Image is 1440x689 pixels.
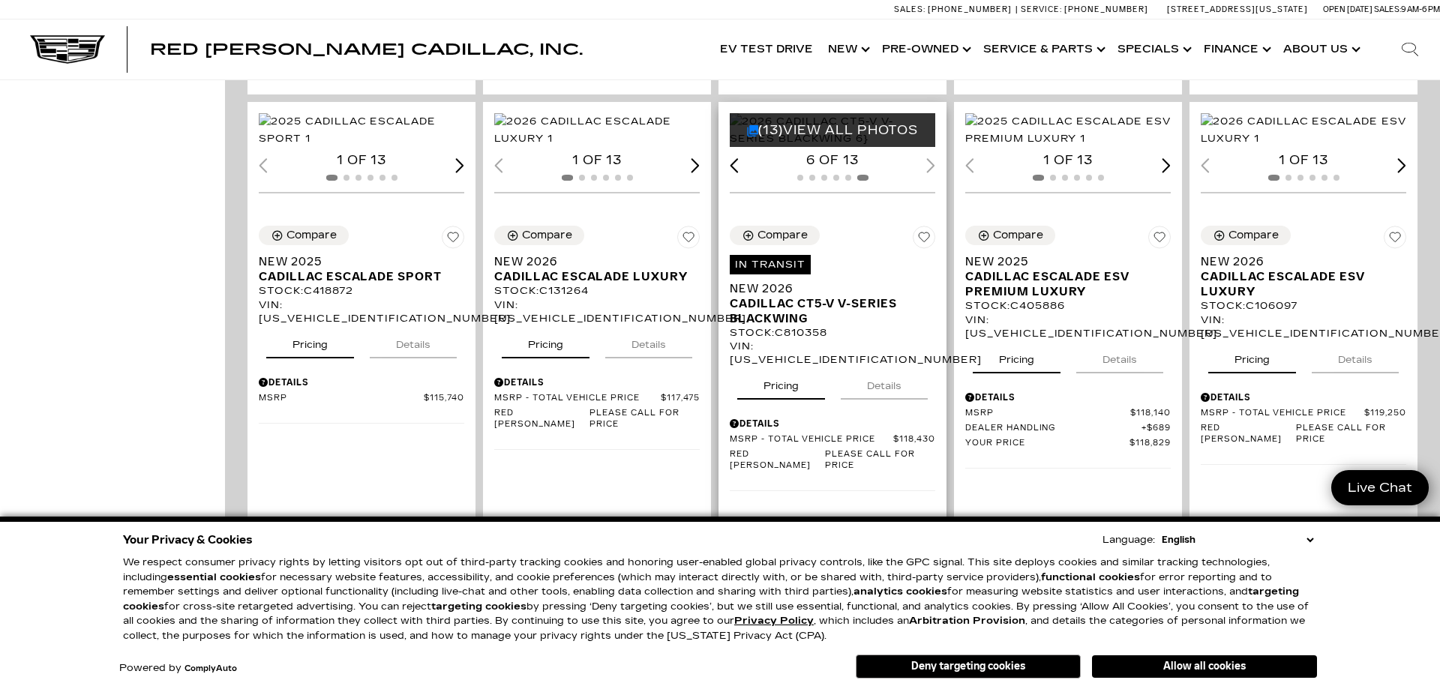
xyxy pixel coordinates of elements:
strong: essential cookies [167,571,261,583]
a: Sales: [PHONE_NUMBER] [894,5,1015,13]
button: Compare Vehicle [965,226,1055,245]
a: Live Chat [1331,470,1429,505]
button: details tab [370,325,457,358]
button: details tab [1312,340,1399,373]
button: pricing tab [737,367,825,400]
span: $118,430 [893,434,935,445]
div: VIN: [US_VEHICLE_IDENTIFICATION_NUMBER] [965,313,1171,340]
span: MSRP - Total Vehicle Price [730,434,893,445]
button: Compare Vehicle [1201,226,1291,245]
button: Save Vehicle [1384,226,1406,254]
button: Allow all cookies [1092,655,1317,678]
div: 1 / 2 [494,113,700,146]
div: Compare [993,229,1043,242]
span: Red [PERSON_NAME] Cadillac, Inc. [150,40,583,58]
button: Deny targeting cookies [856,655,1081,679]
button: pricing tab [266,325,354,358]
div: 1 / 2 [259,113,464,146]
span: $118,140 [1130,408,1171,419]
div: Stock : C405886 [965,299,1171,313]
span: [PHONE_NUMBER] [928,4,1012,14]
span: Service: [1021,4,1062,14]
img: Cadillac Dark Logo with Cadillac White Text [30,35,105,64]
span: Red [PERSON_NAME] [730,449,825,472]
button: details tab [841,367,928,400]
div: Pricing Details - New 2025 Cadillac Escalade ESV Premium Luxury [965,391,1171,404]
button: Save Vehicle [913,226,935,254]
img: Image Count Icon [747,124,759,136]
div: Pricing Details - New 2026 Cadillac Escalade ESV Luxury [1201,391,1406,404]
div: Compare [286,229,337,242]
div: VIN: [US_VEHICLE_IDENTIFICATION_NUMBER] [494,298,700,325]
a: New 2025Cadillac Escalade Sport [259,254,464,284]
div: VIN: [US_VEHICLE_IDENTIFICATION_NUMBER] [730,340,935,367]
a: Dealer Handling $689 [965,423,1171,434]
button: Save Vehicle [1148,226,1171,254]
img: 2026 Cadillac Escalade Luxury 1 [494,113,700,146]
div: Compare [1228,229,1279,242]
div: Compare [757,229,808,242]
button: Compare Vehicle [730,226,820,245]
span: New 2026 [494,254,688,269]
div: Compare [522,229,572,242]
span: MSRP [965,408,1130,419]
img: 2025 Cadillac Escalade Sport 1 [259,113,464,146]
select: Language Select [1158,532,1317,547]
div: Stock : C810358 [730,326,935,340]
a: Red [PERSON_NAME] Please call for price [730,449,935,472]
button: pricing tab [1208,340,1296,373]
a: New 2025Cadillac Escalade ESV Premium Luxury [965,254,1171,299]
a: EV Test Drive [712,19,820,79]
span: $119,250 [1364,408,1406,419]
span: Cadillac Escalade ESV Premium Luxury [965,269,1159,299]
div: 6 / 6 [730,113,935,146]
div: 6 of 13 [730,152,935,169]
div: VIN: [US_VEHICLE_IDENTIFICATION_NUMBER] [259,298,464,325]
span: Sales: [894,4,925,14]
div: Next slide [691,158,700,172]
span: $118,829 [1129,438,1171,449]
a: ComplyAuto [184,664,237,673]
button: pricing tab [973,340,1060,373]
div: Pricing Details - New 2025 Cadillac Escalade Sport [259,376,464,389]
span: In Transit [730,255,811,274]
a: Your Price $118,829 [965,438,1171,449]
a: Red [PERSON_NAME] Please call for price [494,408,700,430]
p: We respect consumer privacy rights by letting visitors opt out of third-party tracking cookies an... [123,556,1317,643]
span: New 2026 [1201,254,1395,269]
span: Please call for price [589,408,700,430]
div: 1 of 13 [259,152,464,169]
div: 1 of 13 [1201,152,1406,169]
button: details tab [605,325,692,358]
span: New 2026 [730,281,924,296]
a: Red [PERSON_NAME] Please call for price [1201,423,1406,445]
span: Dealer Handling [965,423,1141,434]
strong: Arbitration Provision [909,615,1025,627]
a: [STREET_ADDRESS][US_STATE] [1167,4,1308,14]
button: Save Vehicle [677,226,700,254]
span: Please call for price [825,449,935,472]
span: Red [PERSON_NAME] [1201,423,1296,445]
a: Red [PERSON_NAME] Cadillac, Inc. [150,42,583,57]
a: New 2026Cadillac Escalade Luxury [494,254,700,284]
div: Previous slide [730,158,739,172]
span: Your Price [965,438,1129,449]
div: Stock : C131264 [494,284,700,298]
span: MSRP - Total Vehicle Price [494,393,661,404]
strong: targeting cookies [431,601,526,613]
a: MSRP - Total Vehicle Price $117,475 [494,393,700,404]
div: Pricing Details - New 2026 Cadillac Escalade Luxury [494,376,700,389]
div: Search [1380,19,1440,79]
div: Stock : C106097 [1201,299,1406,313]
strong: targeting cookies [123,586,1299,613]
img: 2025 Cadillac Escalade ESV Premium Luxury 1 [965,113,1171,146]
div: Next slide [455,158,464,172]
div: 1 / 2 [1201,113,1406,146]
a: New [820,19,874,79]
div: Stock : C418872 [259,284,464,298]
a: About Us [1276,19,1365,79]
button: details tab [1076,340,1163,373]
a: Specials [1110,19,1196,79]
div: VIN: [US_VEHICLE_IDENTIFICATION_NUMBER] [1201,313,1406,340]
